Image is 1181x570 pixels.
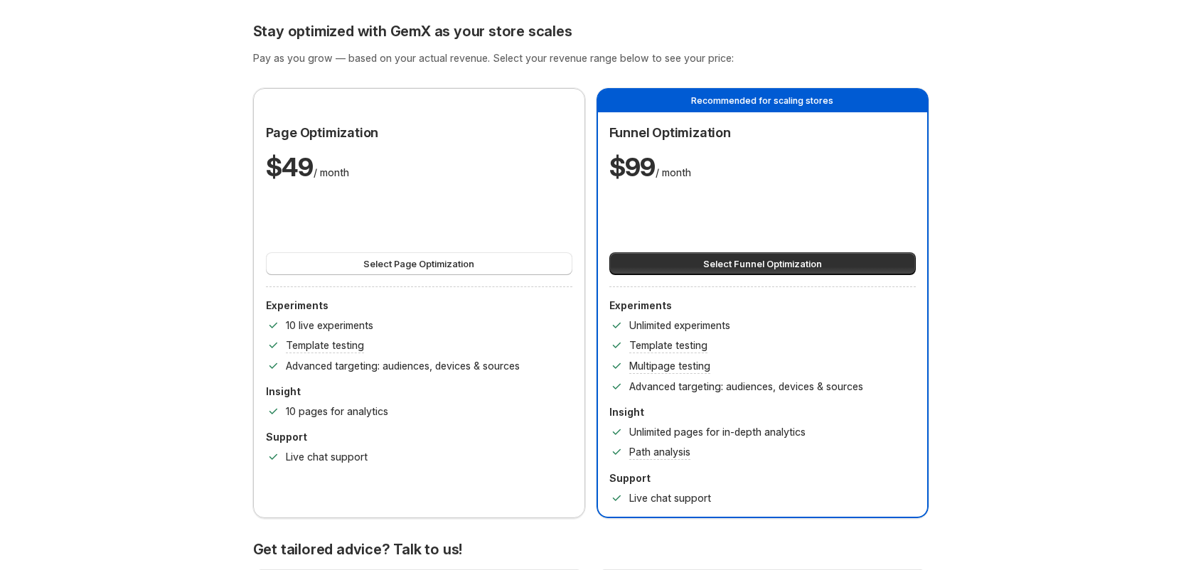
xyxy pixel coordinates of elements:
span: Funnel Optimization [609,125,731,140]
p: Multipage testing [629,359,710,373]
p: Live chat support [286,450,368,464]
p: Get tailored advice? Talk to us! [253,541,929,558]
h2: Stay optimized with GemX as your store scales [253,23,929,40]
span: Recommended for scaling stores [691,95,833,106]
h3: Pay as you grow — based on your actual revenue. Select your revenue range below to see your price: [253,51,929,65]
button: Select Page Optimization [266,252,572,275]
p: 10 live experiments [286,318,373,333]
span: Select Page Optimization [363,257,474,271]
span: Select Funnel Optimization [703,257,822,271]
p: Experiments [609,299,916,313]
p: Insight [609,405,916,419]
p: Advanced targeting: audiences, devices & sources [286,359,520,373]
span: $ 99 [609,151,656,183]
p: Live chat support [629,491,711,505]
p: Support [609,471,916,485]
p: Support [266,430,572,444]
p: Unlimited experiments [629,318,730,333]
span: $ 49 [266,151,314,183]
p: / month [609,150,691,184]
p: Experiments [266,299,572,313]
p: Insight [266,385,572,399]
p: 10 pages for analytics [286,404,388,419]
p: Path analysis [629,445,690,459]
button: Select Funnel Optimization [609,252,916,275]
span: Page Optimization [266,125,379,140]
p: / month [266,150,349,184]
p: Template testing [286,338,364,353]
p: Template testing [629,338,707,353]
p: Advanced targeting: audiences, devices & sources [629,380,863,394]
p: Unlimited pages for in-depth analytics [629,425,806,439]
